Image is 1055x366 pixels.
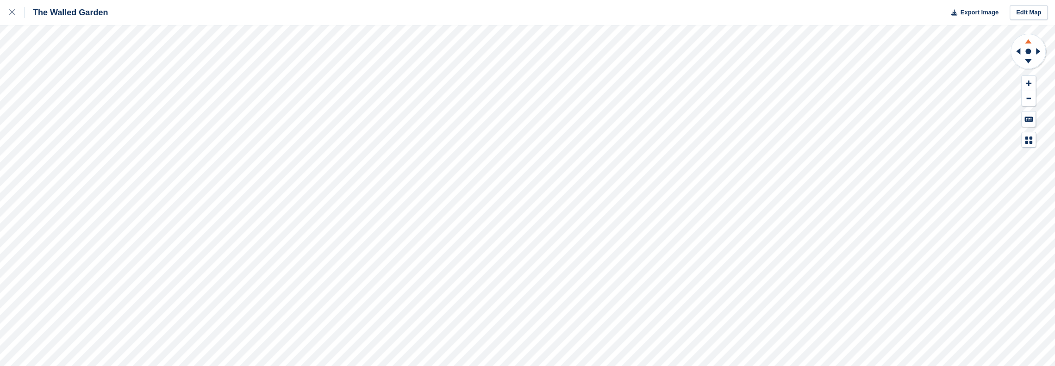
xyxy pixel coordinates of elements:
button: Zoom In [1022,76,1036,91]
span: Export Image [960,8,998,17]
button: Zoom Out [1022,91,1036,106]
button: Export Image [946,5,999,20]
a: Edit Map [1010,5,1048,20]
div: The Walled Garden [25,7,108,18]
button: Keyboard Shortcuts [1022,112,1036,127]
button: Map Legend [1022,132,1036,148]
